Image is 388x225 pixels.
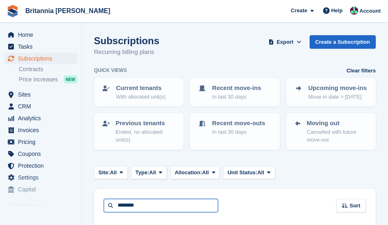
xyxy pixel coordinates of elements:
span: Unit Status: [227,169,257,177]
a: menu [4,148,77,160]
a: Moving out Cancelled with future move-out [287,114,375,149]
span: Create [291,7,307,15]
span: Allocation: [175,169,202,177]
h6: Quick views [94,67,127,74]
p: Recent move-ins [212,83,261,93]
p: In last 30 days [212,93,261,101]
span: Sites [18,89,67,100]
span: Settings [18,172,67,183]
a: menu [4,160,77,171]
span: Tasks [18,41,67,52]
a: Clear filters [346,67,376,75]
button: Site: All [94,166,128,180]
span: Capital [18,184,67,195]
span: Site: [98,169,110,177]
span: Subscriptions [18,53,67,64]
span: All [110,169,117,177]
a: menu [4,53,77,64]
a: menu [4,29,77,40]
a: menu [4,41,77,52]
a: menu [4,101,77,112]
button: Allocation: All [170,166,220,180]
p: Recurring billing plans [94,47,159,57]
a: menu [4,112,77,124]
span: Protection [18,160,67,171]
button: Unit Status: All [223,166,275,180]
span: Home [18,29,67,40]
a: Price increases NEW [19,75,77,84]
span: Coupons [18,148,67,160]
a: Create a Subscription [310,35,376,49]
p: Upcoming move-ins [308,83,367,93]
a: menu [4,172,77,183]
a: menu [4,184,77,195]
p: Current tenants [116,83,165,93]
span: All [202,169,209,177]
a: Upcoming move-ins Move-in date > [DATE] [287,79,375,106]
span: Storefront [7,202,81,210]
img: stora-icon-8386f47178a22dfd0bd8f6a31ec36ba5ce8667c1dd55bd0f319d3a0aa187defe.svg [7,5,19,17]
p: Previous tenants [116,119,176,128]
span: Help [331,7,343,15]
a: Recent move-ins In last 30 days [191,79,279,106]
h1: Subscriptions [94,35,159,46]
p: Move-in date > [DATE] [308,93,367,101]
span: All [257,169,264,177]
a: Current tenants With allocated unit(s) [95,79,183,106]
p: Moving out [307,119,368,128]
p: In last 30 days [212,128,265,136]
p: Ended, no allocated unit(s) [116,128,176,144]
span: Price increases [19,76,58,83]
div: NEW [64,75,77,83]
a: Britannia [PERSON_NAME] [22,4,114,18]
span: Sort [350,202,360,210]
span: Invoices [18,124,67,136]
a: menu [4,124,77,136]
span: Export [277,38,293,46]
p: With allocated unit(s) [116,93,165,101]
img: Louise Fuller [350,7,358,15]
span: Analytics [18,112,67,124]
a: Previous tenants Ended, no allocated unit(s) [95,114,183,149]
a: menu [4,89,77,100]
button: Type: All [131,166,167,180]
a: menu [4,136,77,148]
a: Contracts [19,65,77,73]
span: Pricing [18,136,67,148]
a: Recent move-outs In last 30 days [191,114,279,141]
span: Account [359,7,381,15]
button: Export [267,35,303,49]
span: Type: [136,169,149,177]
span: CRM [18,101,67,112]
p: Cancelled with future move-out [307,128,368,144]
p: Recent move-outs [212,119,265,128]
span: All [149,169,156,177]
